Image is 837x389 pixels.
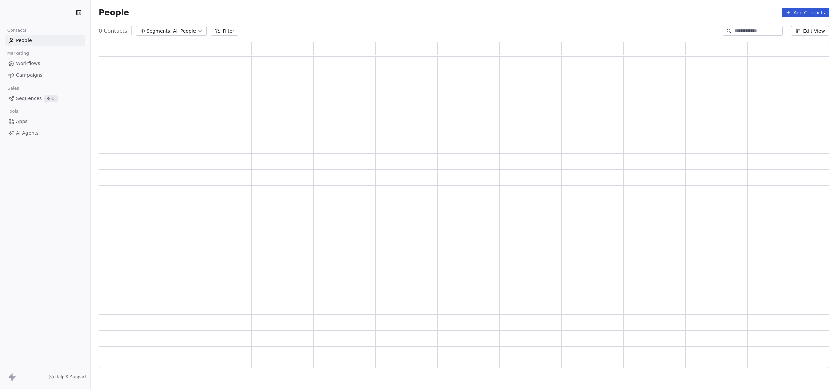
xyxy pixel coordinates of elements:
span: 0 Contacts [99,27,127,35]
span: All People [173,27,196,35]
span: Sequences [16,95,42,102]
span: AI Agents [16,130,39,137]
span: Apps [16,118,28,125]
a: SequencesBeta [5,93,85,104]
div: grid [99,57,829,368]
span: Campaigns [16,72,42,79]
button: Filter [211,26,238,36]
span: Tools [5,106,21,116]
a: Apps [5,116,85,127]
a: Workflows [5,58,85,69]
button: Edit View [791,26,829,36]
a: AI Agents [5,128,85,139]
a: People [5,35,85,46]
span: Beta [44,95,58,102]
span: Marketing [4,48,32,58]
span: Segments: [147,27,172,35]
span: Workflows [16,60,40,67]
a: Campaigns [5,70,85,81]
a: Help & Support [49,374,86,380]
span: People [16,37,32,44]
span: Sales [5,83,22,93]
button: Add Contacts [782,8,829,17]
span: People [99,8,129,18]
span: Contacts [4,25,30,35]
span: Help & Support [55,374,86,380]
